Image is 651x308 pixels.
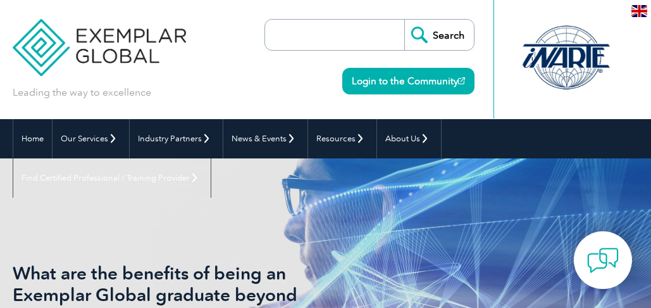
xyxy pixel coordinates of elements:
input: Search [404,20,474,50]
a: Find Certified Professional / Training Provider [13,158,211,198]
a: About Us [377,119,441,158]
img: open_square.png [458,77,465,84]
img: contact-chat.png [587,245,619,276]
a: Industry Partners [130,119,223,158]
img: en [631,5,647,17]
a: News & Events [223,119,307,158]
a: Resources [308,119,376,158]
a: Home [13,119,52,158]
a: Our Services [53,119,129,158]
a: Login to the Community [342,68,474,94]
p: Leading the way to excellence [13,86,151,99]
